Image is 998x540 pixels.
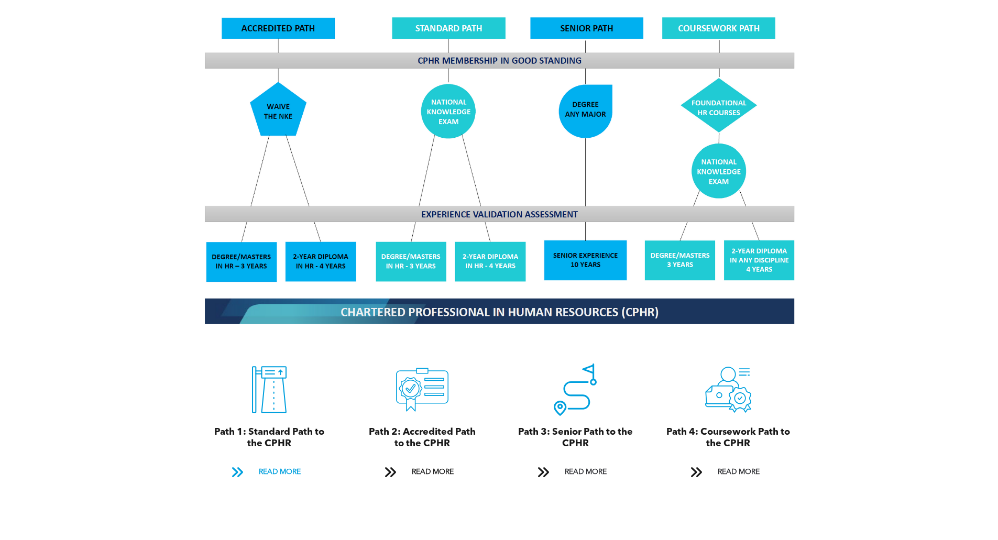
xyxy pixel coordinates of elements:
span: READ MORE [255,462,304,482]
a: READ MORE [683,462,773,482]
span: READ MORE [561,462,610,482]
span: Path 4: Coursework Path to the CPHR [666,427,790,448]
span: Path 2: Accredited Path to the CPHR [369,427,476,448]
span: Path 3: Senior Path to the CPHR [518,427,633,448]
span: READ MORE [408,462,457,482]
a: READ MORE [377,462,467,482]
a: READ MORE [224,462,314,482]
a: READ MORE [530,462,620,482]
span: READ MORE [714,462,763,482]
span: Path 1: Standard Path to the CPHR [214,427,324,448]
